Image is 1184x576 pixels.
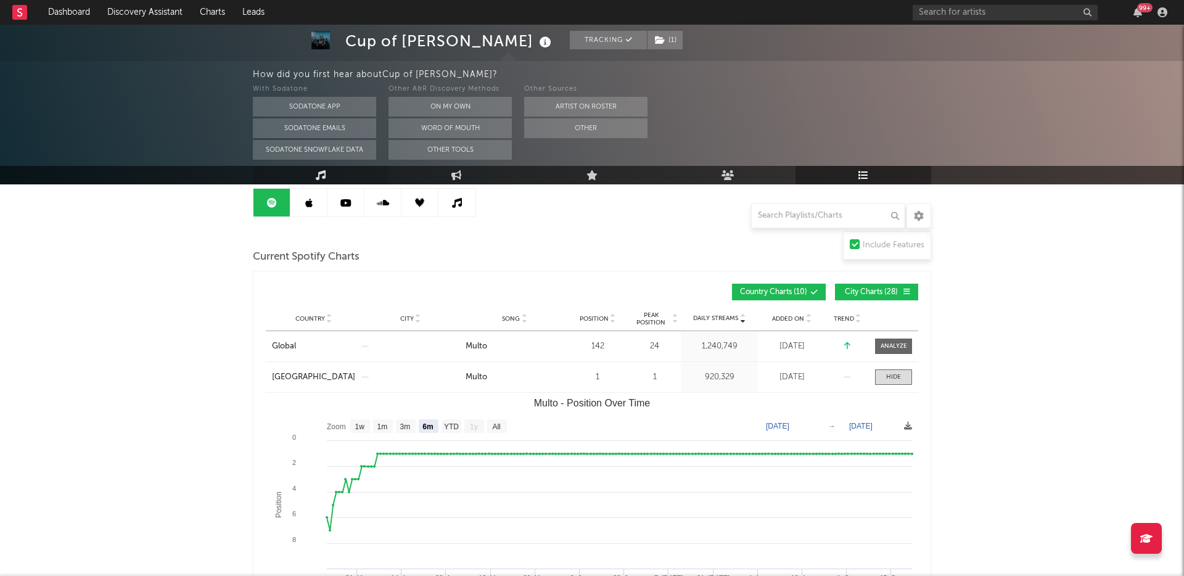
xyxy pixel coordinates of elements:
div: Multo [466,371,487,384]
input: Search for artists [913,5,1098,20]
text: 1y [470,422,478,431]
div: Other A&R Discovery Methods [388,82,512,97]
text: 8 [292,536,296,543]
div: 1,240,749 [684,340,755,353]
text: 4 [292,485,296,492]
text: YTD [444,422,459,431]
button: Sodatone App [253,97,376,117]
div: 1 [570,371,625,384]
div: With Sodatone [253,82,376,97]
span: Peak Position [631,311,670,326]
div: 24 [631,340,678,353]
span: Added On [772,315,804,323]
text: 2 [292,459,296,466]
div: 1 [631,371,678,384]
text: 6 [292,510,296,517]
button: 99+ [1133,7,1142,17]
div: 142 [570,340,625,353]
button: Artist on Roster [524,97,647,117]
input: Search Playlists/Charts [751,204,905,228]
div: 99 + [1137,3,1153,12]
div: Include Features [863,238,924,253]
text: Zoom [327,422,346,431]
div: [DATE] [761,340,823,353]
text: 0 [292,434,296,441]
button: Word Of Mouth [388,118,512,138]
text: All [492,422,500,431]
text: 1m [377,422,388,431]
span: Country Charts ( 10 ) [740,289,807,296]
div: Other Sources [524,82,647,97]
span: Song [502,315,520,323]
div: How did you first hear about Cup of [PERSON_NAME] ? [253,67,1184,82]
span: Country [295,315,325,323]
a: Global [272,340,355,353]
text: [DATE] [766,422,789,430]
text: Multo - Position Over Time [534,398,651,408]
span: Position [580,315,609,323]
a: Multo [466,340,564,353]
span: Current Spotify Charts [253,250,360,265]
span: City [400,315,414,323]
button: Other [524,118,647,138]
text: → [828,422,836,430]
span: Trend [834,315,854,323]
button: Country Charts(10) [732,284,826,300]
text: Position [274,492,283,518]
text: 6m [422,422,433,431]
button: Sodatone Emails [253,118,376,138]
div: Multo [466,340,487,353]
text: 3m [400,422,411,431]
span: Daily Streams [693,314,738,323]
div: 920,329 [684,371,755,384]
text: 1w [355,422,365,431]
div: Cup of [PERSON_NAME] [345,31,554,51]
div: Global [272,340,296,353]
span: City Charts ( 28 ) [843,289,900,296]
text: [DATE] [849,422,873,430]
div: [DATE] [761,371,823,384]
button: On My Own [388,97,512,117]
button: (1) [647,31,683,49]
a: [GEOGRAPHIC_DATA] [272,371,355,384]
button: City Charts(28) [835,284,918,300]
span: ( 1 ) [647,31,683,49]
button: Sodatone Snowflake Data [253,140,376,160]
button: Tracking [570,31,647,49]
a: Multo [466,371,564,384]
button: Other Tools [388,140,512,160]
